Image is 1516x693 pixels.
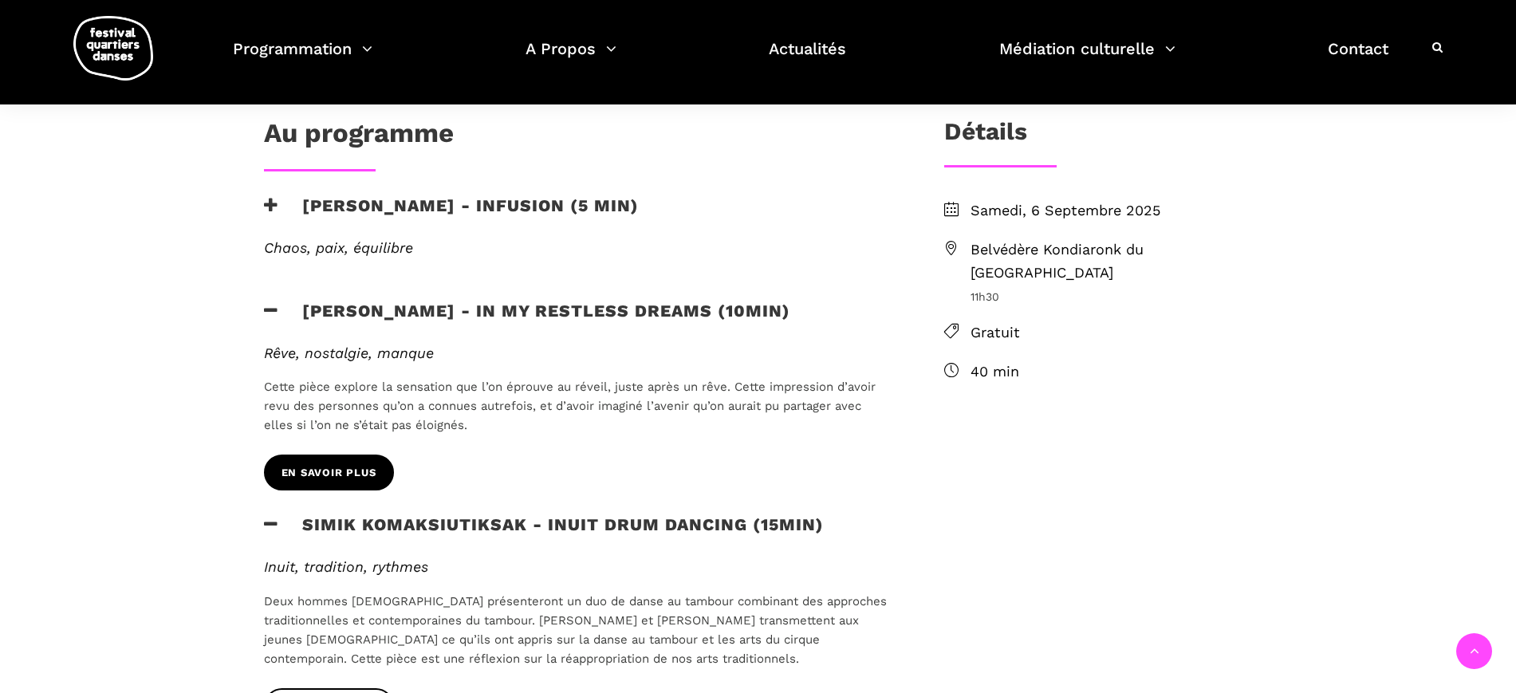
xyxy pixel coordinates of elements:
[264,195,639,235] h3: [PERSON_NAME] - Infusion (5 min)
[526,35,616,82] a: A Propos
[1328,35,1388,82] a: Contact
[769,35,846,82] a: Actualités
[971,360,1253,384] span: 40 min
[264,558,428,575] em: Inuit, tradition, rythmes
[233,35,372,82] a: Programmation
[264,455,394,490] a: en savoir plus
[971,199,1253,222] span: Samedi, 6 Septembre 2025
[264,239,413,256] em: Chaos, paix, équilibre
[971,238,1253,285] span: Belvédère Kondiaronk du [GEOGRAPHIC_DATA]
[73,16,153,81] img: logo-fqd-med
[264,301,790,341] h3: [PERSON_NAME] - In my restless dreams (10min)
[264,345,434,361] em: Rêve, nostalgie, manque
[264,514,824,554] h3: Simik Komaksiutiksak - Inuit Drum Dancing (15min)
[971,288,1253,305] span: 11h30
[264,377,892,435] p: Cette pièce explore la sensation que l’on éprouve au réveil, juste après un rêve. Cette impressio...
[282,465,376,482] span: en savoir plus
[264,592,892,668] p: Deux hommes [DEMOGRAPHIC_DATA] présenteront un duo de danse au tambour combinant des approches tr...
[971,321,1253,345] span: Gratuit
[999,35,1175,82] a: Médiation culturelle
[264,117,454,157] h1: Au programme
[944,117,1027,157] h3: Détails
